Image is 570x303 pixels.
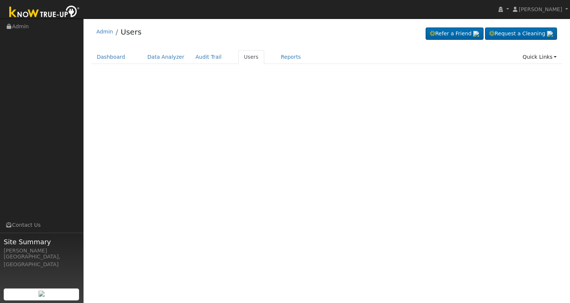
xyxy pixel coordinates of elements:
span: Site Summary [4,237,79,247]
a: Admin [96,29,113,35]
div: [GEOGRAPHIC_DATA], [GEOGRAPHIC_DATA] [4,253,79,268]
a: Data Analyzer [142,50,190,64]
a: Reports [275,50,307,64]
a: Users [238,50,264,64]
div: [PERSON_NAME] [4,247,79,255]
img: retrieve [547,31,553,37]
a: Request a Cleaning [485,28,557,40]
img: retrieve [39,291,45,297]
span: [PERSON_NAME] [519,6,562,12]
a: Users [121,28,141,36]
a: Audit Trail [190,50,227,64]
a: Dashboard [91,50,131,64]
a: Quick Links [517,50,562,64]
img: Know True-Up [6,4,83,21]
img: retrieve [473,31,479,37]
a: Refer a Friend [426,28,484,40]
